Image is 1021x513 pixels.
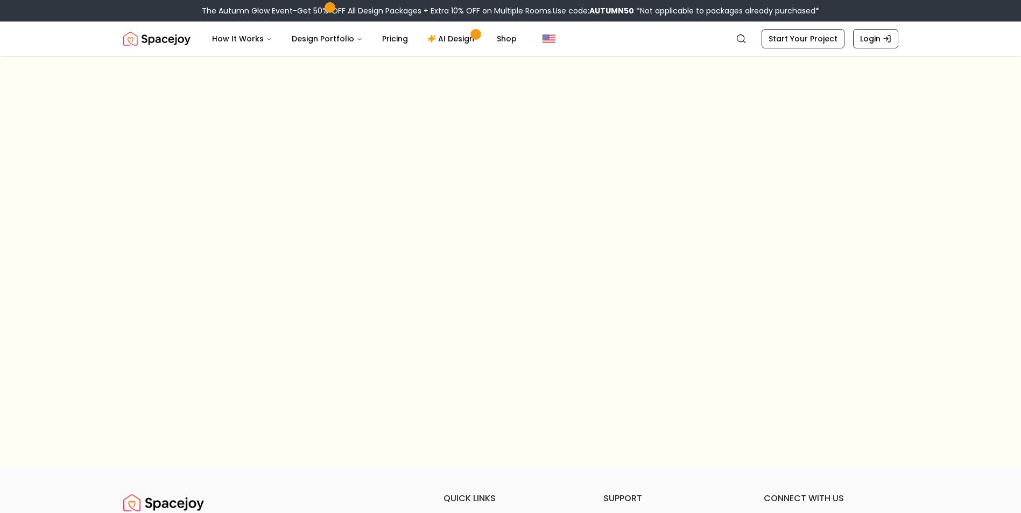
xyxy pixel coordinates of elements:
[543,32,555,45] img: United States
[202,5,819,16] div: The Autumn Glow Event-Get 50% OFF All Design Packages + Extra 10% OFF on Multiple Rooms.
[419,28,486,49] a: AI Design
[553,5,634,16] span: Use code:
[488,28,525,49] a: Shop
[123,28,191,49] a: Spacejoy
[203,28,525,49] nav: Main
[283,28,371,49] button: Design Portfolio
[589,5,634,16] b: AUTUMN50
[762,29,844,48] a: Start Your Project
[443,492,578,505] h6: quick links
[374,28,417,49] a: Pricing
[123,22,898,56] nav: Global
[634,5,819,16] span: *Not applicable to packages already purchased*
[853,29,898,48] a: Login
[764,492,898,505] h6: connect with us
[603,492,738,505] h6: support
[203,28,281,49] button: How It Works
[123,28,191,49] img: Spacejoy Logo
